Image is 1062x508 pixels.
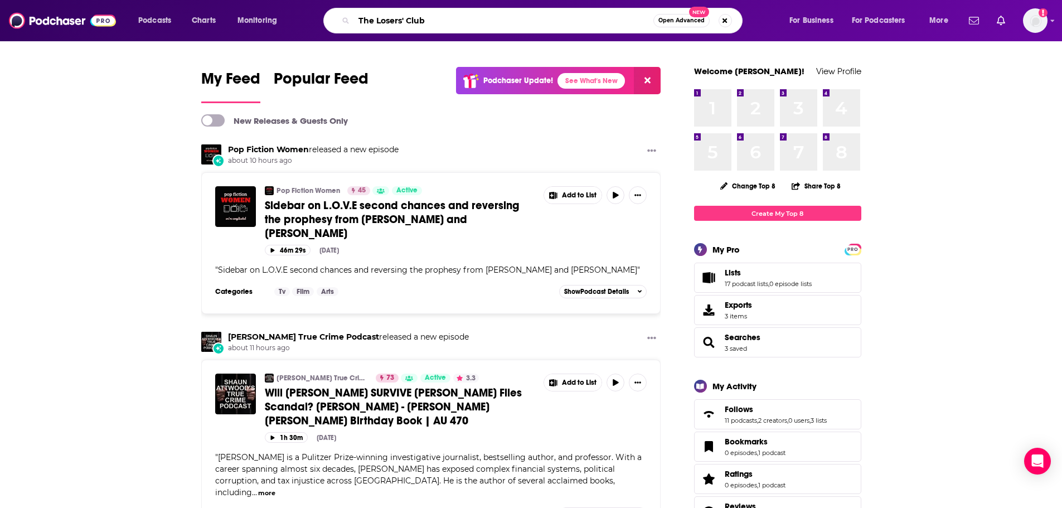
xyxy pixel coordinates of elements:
[845,12,922,30] button: open menu
[201,69,260,95] span: My Feed
[274,69,368,95] span: Popular Feed
[658,18,705,23] span: Open Advanced
[265,199,519,240] span: Sidebar on L.O.V.E second chances and reversing the prophesy from [PERSON_NAME] and [PERSON_NAME]
[265,186,274,195] a: Pop Fiction Women
[694,464,861,494] span: Ratings
[562,379,597,387] span: Add to List
[215,374,256,414] img: Will TRUMP SURVIVE Epstein Files Scandal? David Cay Johnston - Ghislaine Maxwell Epstein Birthday...
[846,245,860,254] span: PRO
[292,287,314,296] a: Film
[265,374,274,383] a: Shaun Attwoods True Crime Podcast
[396,185,418,196] span: Active
[201,69,260,103] a: My Feed
[453,374,479,383] button: 3.3
[929,13,948,28] span: More
[212,342,225,355] div: New Episode
[758,417,787,424] a: 2 creators
[258,488,275,498] button: more
[964,11,983,30] a: Show notifications dropdown
[392,186,422,195] a: Active
[698,407,720,422] a: Follows
[138,13,171,28] span: Podcasts
[376,374,399,383] a: 73
[758,481,785,489] a: 1 podcast
[694,66,804,76] a: Welcome [PERSON_NAME]!
[698,302,720,318] span: Exports
[852,13,905,28] span: For Podcasters
[714,179,783,193] button: Change Top 8
[653,14,710,27] button: Open AdvancedNew
[757,481,758,489] span: ,
[212,154,225,167] div: New Episode
[694,295,861,325] a: Exports
[758,449,785,457] a: 1 podcast
[564,288,629,296] span: Show Podcast Details
[347,186,370,195] a: 45
[228,156,399,166] span: about 10 hours ago
[694,399,861,429] span: Follows
[757,449,758,457] span: ,
[265,432,308,443] button: 1h 30m
[277,186,340,195] a: Pop Fiction Women
[185,12,222,30] a: Charts
[725,280,768,288] a: 17 podcast lists
[811,417,827,424] a: 3 lists
[629,374,647,391] button: Show More Button
[237,13,277,28] span: Monitoring
[557,73,625,89] a: See What's New
[317,434,336,442] div: [DATE]
[317,287,338,296] a: Arts
[725,345,747,352] a: 3 saved
[698,471,720,487] a: Ratings
[725,481,757,489] a: 0 episodes
[130,12,186,30] button: open menu
[483,76,553,85] p: Podchaser Update!
[725,469,785,479] a: Ratings
[218,265,637,275] span: Sidebar on L.O.V.E second chances and reversing the prophesy from [PERSON_NAME] and [PERSON_NAME]
[846,245,860,253] a: PRO
[201,144,221,165] img: Pop Fiction Women
[725,300,752,310] span: Exports
[425,372,446,384] span: Active
[354,12,653,30] input: Search podcasts, credits, & more...
[544,187,602,204] button: Show More Button
[1024,448,1051,475] div: Open Intercom Messenger
[274,287,290,296] a: Tv
[757,417,758,424] span: ,
[230,12,292,30] button: open menu
[228,144,309,154] a: Pop Fiction Women
[265,386,522,428] span: Will [PERSON_NAME] SURVIVE [PERSON_NAME] Files Scandal? [PERSON_NAME] - [PERSON_NAME] [PERSON_NAM...
[201,332,221,352] img: Shaun Attwoods True Crime Podcast
[769,280,812,288] a: 0 episode lists
[215,287,265,296] h3: Categories
[629,186,647,204] button: Show More Button
[725,332,760,342] a: Searches
[689,7,709,17] span: New
[992,11,1010,30] a: Show notifications dropdown
[215,186,256,227] img: Sidebar on L.O.V.E second chances and reversing the prophesy from Taylor Swift and TSITP
[694,327,861,357] span: Searches
[809,417,811,424] span: ,
[712,381,757,391] div: My Activity
[228,332,379,342] a: Shaun Attwoods True Crime Podcast
[215,452,642,497] span: [PERSON_NAME] is a Pulitzer Prize-winning investigative journalist, bestselling author, and profe...
[698,335,720,350] a: Searches
[712,244,740,255] div: My Pro
[252,487,257,497] span: ...
[698,270,720,286] a: Lists
[782,12,847,30] button: open menu
[9,10,116,31] a: Podchaser - Follow, Share and Rate Podcasts
[265,199,536,240] a: Sidebar on L.O.V.E second chances and reversing the prophesy from [PERSON_NAME] and [PERSON_NAME]
[215,265,640,275] span: " "
[725,404,753,414] span: Follows
[277,374,368,383] a: [PERSON_NAME] True Crime Podcast
[334,8,753,33] div: Search podcasts, credits, & more...
[643,144,661,158] button: Show More Button
[787,417,788,424] span: ,
[725,437,768,447] span: Bookmarks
